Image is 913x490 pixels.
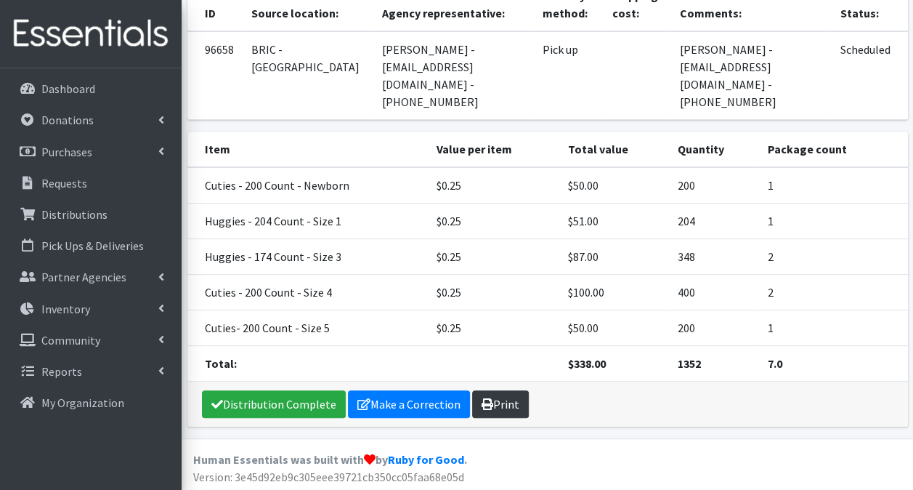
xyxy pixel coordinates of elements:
td: [PERSON_NAME] - [EMAIL_ADDRESS][DOMAIN_NAME] - [PHONE_NUMBER] [373,31,533,120]
th: Quantity [669,132,759,167]
p: Pick Ups & Deliveries [41,238,144,253]
td: $0.25 [428,275,559,310]
a: Distribution Complete [202,390,346,418]
td: $0.25 [428,204,559,239]
td: 1 [759,204,908,239]
p: Distributions [41,207,107,222]
td: Cuties- 200 Count - Size 5 [187,310,429,346]
a: Print [472,390,529,418]
p: Purchases [41,145,92,159]
td: 200 [669,167,759,204]
td: 400 [669,275,759,310]
td: $100.00 [559,275,669,310]
p: My Organization [41,395,124,410]
th: Value per item [428,132,559,167]
p: Reports [41,364,82,379]
strong: $338.00 [568,356,606,371]
td: Scheduled [831,31,907,120]
a: Partner Agencies [6,262,176,292]
img: HumanEssentials [6,9,176,58]
td: $50.00 [559,167,669,204]
strong: Human Essentials was built with by . [193,452,467,467]
th: Package count [759,132,908,167]
td: 200 [669,310,759,346]
a: My Organization [6,388,176,417]
td: $51.00 [559,204,669,239]
td: Cuties - 200 Count - Size 4 [187,275,429,310]
a: Reports [6,357,176,386]
th: Total value [559,132,669,167]
td: 348 [669,239,759,275]
td: $0.25 [428,239,559,275]
td: 2 [759,239,908,275]
p: Donations [41,113,94,127]
a: Requests [6,169,176,198]
td: $87.00 [559,239,669,275]
p: Requests [41,176,87,190]
td: Pick up [533,31,603,120]
a: Dashboard [6,74,176,103]
td: 204 [669,204,759,239]
p: Community [41,333,100,348]
a: Inventory [6,294,176,324]
td: $0.25 [428,167,559,204]
td: Huggies - 204 Count - Size 1 [187,204,429,239]
td: [PERSON_NAME] - [EMAIL_ADDRESS][DOMAIN_NAME] - [PHONE_NUMBER] [671,31,831,120]
td: 96658 [187,31,243,120]
td: $0.25 [428,310,559,346]
p: Inventory [41,302,90,316]
p: Partner Agencies [41,270,126,284]
a: Pick Ups & Deliveries [6,231,176,260]
td: 2 [759,275,908,310]
strong: Total: [205,356,237,371]
td: $50.00 [559,310,669,346]
a: Distributions [6,200,176,229]
td: Cuties - 200 Count - Newborn [187,167,429,204]
strong: 7.0 [768,356,782,371]
a: Purchases [6,137,176,166]
td: 1 [759,167,908,204]
a: Ruby for Good [388,452,464,467]
td: Huggies - 174 Count - Size 3 [187,239,429,275]
th: Item [187,132,429,167]
p: Dashboard [41,81,95,96]
a: Make a Correction [348,390,470,418]
td: 1 [759,310,908,346]
strong: 1352 [678,356,701,371]
td: BRIC - [GEOGRAPHIC_DATA] [243,31,374,120]
span: Version: 3e45d92eb9c305eee39721cb350cc05faa68e05d [193,470,464,484]
a: Donations [6,105,176,134]
a: Community [6,326,176,355]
